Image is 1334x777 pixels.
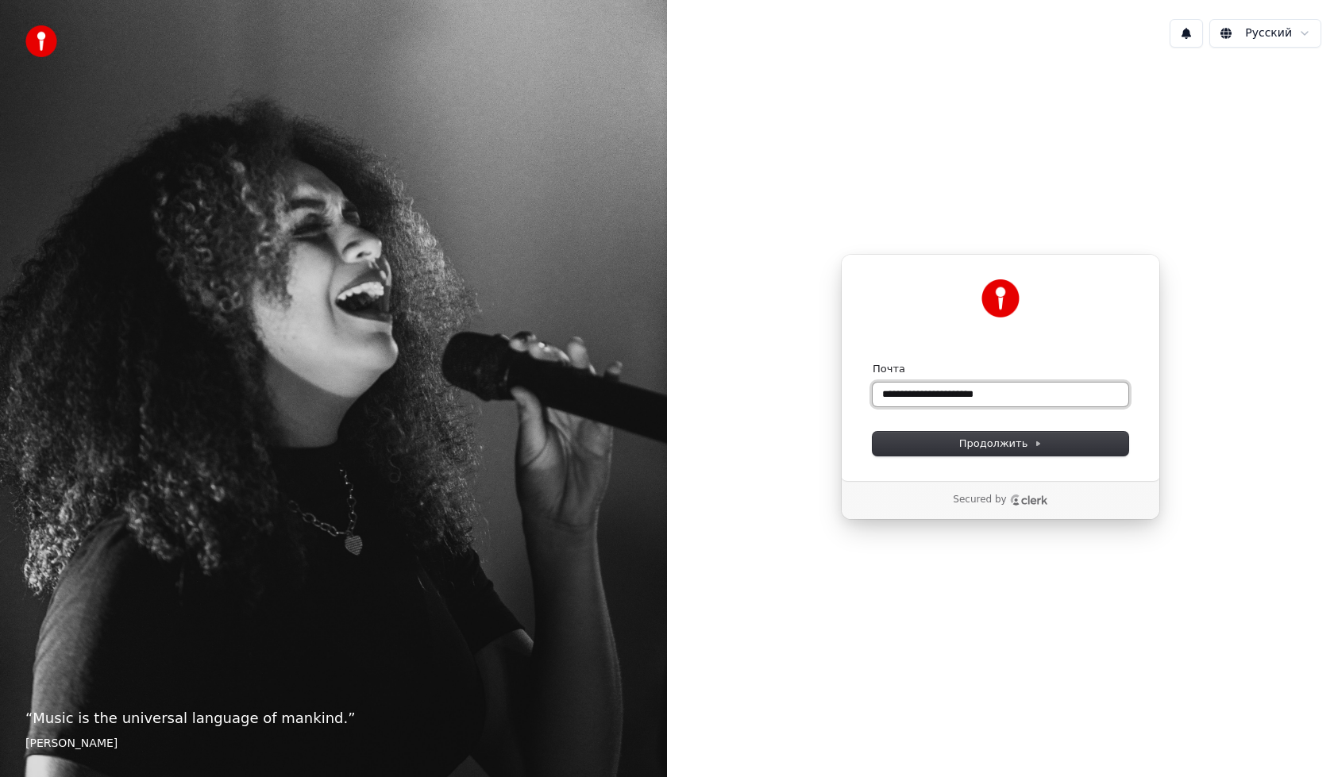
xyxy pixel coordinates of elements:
img: youka [25,25,57,57]
footer: [PERSON_NAME] [25,736,642,752]
img: Youka [981,279,1020,317]
button: Продолжить [873,432,1128,456]
span: Продолжить [959,437,1043,451]
label: Почта [873,362,905,376]
p: “ Music is the universal language of mankind. ” [25,707,642,729]
p: Secured by [953,494,1006,506]
a: Clerk logo [1010,494,1048,506]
